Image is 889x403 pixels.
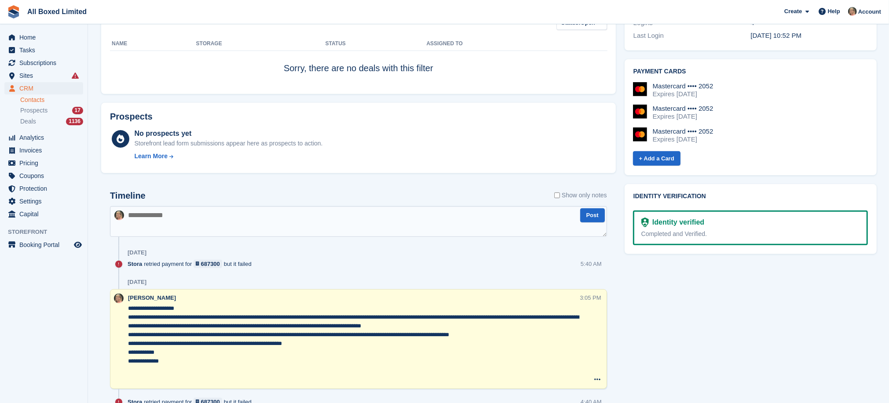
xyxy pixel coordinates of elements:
[653,127,713,135] div: Mastercard •••• 2052
[196,37,326,51] th: Storage
[653,135,713,143] div: Expires [DATE]
[72,72,79,79] i: Smart entry sync failures have occurred
[19,182,72,195] span: Protection
[135,139,323,148] div: Storefront lead form submissions appear here as prospects to action.
[4,131,83,144] a: menu
[580,208,605,223] button: Post
[135,152,323,161] a: Learn More
[114,294,124,303] img: Sandie Mills
[649,217,704,228] div: Identity verified
[848,7,857,16] img: Sandie Mills
[128,260,142,268] span: Stora
[633,151,680,166] a: + Add a Card
[128,249,146,256] div: [DATE]
[8,228,88,236] span: Storefront
[554,191,607,200] label: Show only notes
[4,57,83,69] a: menu
[110,191,146,201] h2: Timeline
[19,170,72,182] span: Coupons
[4,157,83,169] a: menu
[73,240,83,250] a: Preview store
[194,260,222,268] a: 687300
[19,131,72,144] span: Analytics
[858,7,881,16] span: Account
[633,127,647,142] img: Mastercard Logo
[4,195,83,207] a: menu
[4,239,83,251] a: menu
[201,260,220,268] div: 687300
[4,170,83,182] a: menu
[19,157,72,169] span: Pricing
[19,82,72,94] span: CRM
[4,69,83,82] a: menu
[7,5,20,18] img: stora-icon-8386f47178a22dfd0bd8f6a31ec36ba5ce8667c1dd55bd0f319d3a0aa187defe.svg
[4,44,83,56] a: menu
[633,193,868,200] h2: Identity verification
[20,117,36,126] span: Deals
[128,260,256,268] div: retried payment for but it failed
[4,82,83,94] a: menu
[4,144,83,156] a: menu
[66,118,83,125] div: 1136
[641,229,860,239] div: Completed and Verified.
[653,90,713,98] div: Expires [DATE]
[19,195,72,207] span: Settings
[653,105,713,113] div: Mastercard •••• 2052
[633,68,868,75] h2: Payment cards
[19,44,72,56] span: Tasks
[114,211,124,220] img: Sandie Mills
[641,218,649,227] img: Identity Verification Ready
[4,31,83,44] a: menu
[128,294,176,301] span: [PERSON_NAME]
[20,117,83,126] a: Deals 1136
[784,7,802,16] span: Create
[20,106,83,115] a: Prospects 17
[580,294,601,302] div: 3:05 PM
[135,152,168,161] div: Learn More
[653,82,713,90] div: Mastercard •••• 2052
[4,208,83,220] a: menu
[19,144,72,156] span: Invoices
[19,31,72,44] span: Home
[633,82,647,96] img: Mastercard Logo
[427,37,607,51] th: Assigned to
[20,96,83,104] a: Contacts
[135,128,323,139] div: No prospects yet
[110,112,153,122] h2: Prospects
[19,69,72,82] span: Sites
[19,239,72,251] span: Booking Portal
[653,113,713,120] div: Expires [DATE]
[128,279,146,286] div: [DATE]
[110,37,196,51] th: Name
[326,37,427,51] th: Status
[24,4,90,19] a: All Boxed Limited
[72,107,83,114] div: 17
[284,63,433,73] span: Sorry, there are no deals with this filter
[633,105,647,119] img: Mastercard Logo
[4,182,83,195] a: menu
[828,7,840,16] span: Help
[554,191,560,200] input: Show only notes
[20,106,48,115] span: Prospects
[751,32,802,39] time: 2025-04-14 21:52:02 UTC
[19,208,72,220] span: Capital
[19,57,72,69] span: Subscriptions
[633,31,751,41] div: Last Login
[581,260,602,268] div: 5:40 AM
